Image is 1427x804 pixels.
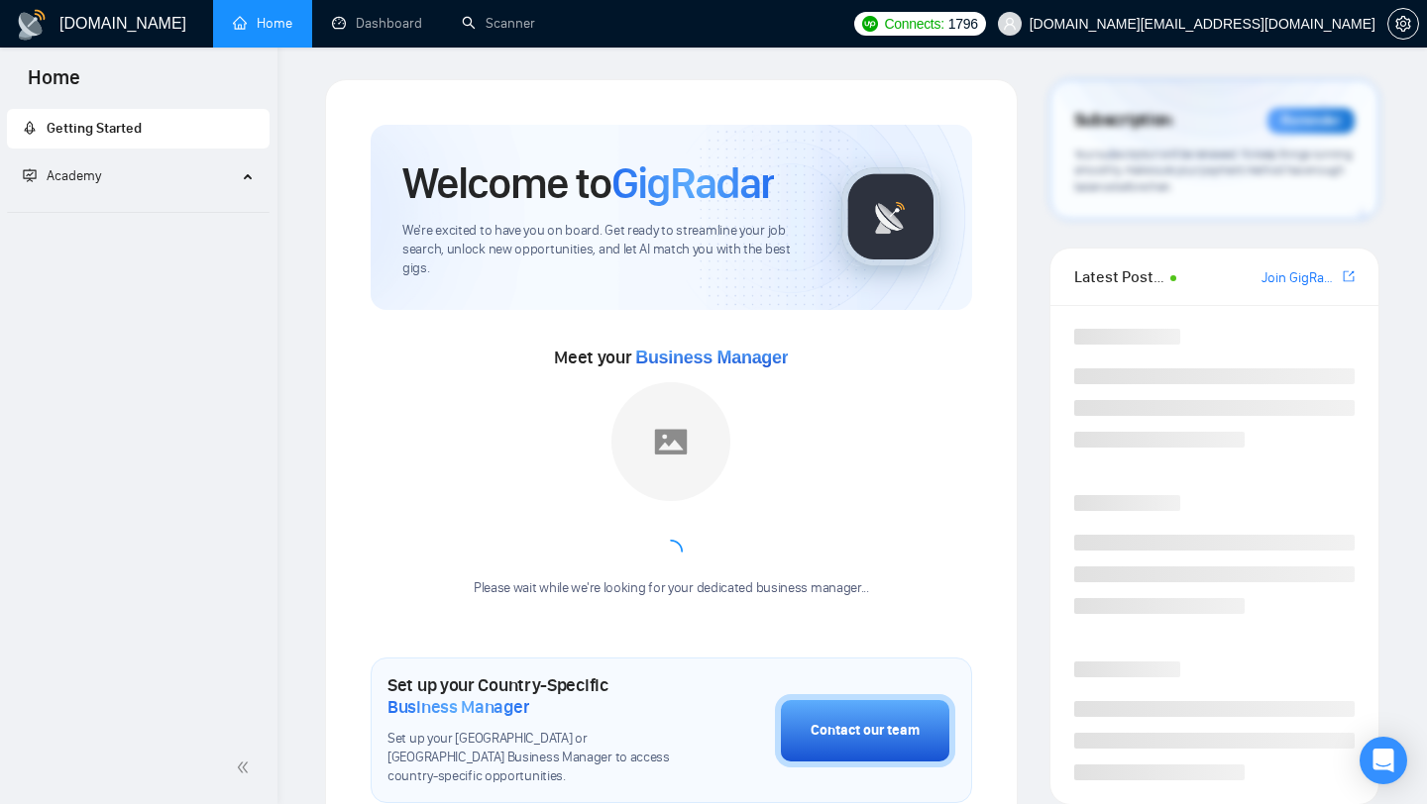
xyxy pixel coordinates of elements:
div: Open Intercom Messenger [1360,737,1407,784]
li: Getting Started [7,109,270,149]
li: Academy Homepage [7,204,270,217]
span: Set up your [GEOGRAPHIC_DATA] or [GEOGRAPHIC_DATA] Business Manager to access country-specific op... [387,730,676,786]
a: export [1343,267,1355,286]
img: placeholder.png [611,382,730,501]
span: 1796 [948,13,978,35]
a: dashboardDashboard [332,15,422,32]
button: Contact our team [775,694,955,767]
span: Home [12,63,96,105]
span: setting [1388,16,1418,32]
span: fund-projection-screen [23,168,37,182]
span: Business Manager [635,348,788,367]
div: Reminder [1267,108,1355,134]
button: setting [1387,8,1419,40]
span: Subscription [1074,104,1172,138]
div: Contact our team [811,720,920,742]
span: We're excited to have you on board. Get ready to streamline your job search, unlock new opportuni... [402,222,810,278]
img: upwork-logo.png [862,16,878,32]
span: Getting Started [47,120,142,137]
span: Meet your [554,347,788,368]
span: rocket [23,121,37,135]
a: setting [1387,16,1419,32]
span: Your subscription will be renewed. To keep things running smoothly, make sure your payment method... [1074,147,1353,194]
span: user [1003,17,1017,31]
img: logo [16,9,48,41]
div: Please wait while we're looking for your dedicated business manager... [462,579,881,598]
span: GigRadar [611,156,774,210]
a: Join GigRadar Slack Community [1262,267,1339,289]
span: double-left [236,757,256,777]
span: Business Manager [387,696,529,718]
a: searchScanner [462,15,535,32]
span: loading [659,540,683,563]
span: export [1343,268,1355,284]
a: homeHome [233,15,292,32]
h1: Welcome to [402,156,774,210]
span: Academy [47,167,101,184]
span: Latest Posts from the GigRadar Community [1074,264,1164,289]
span: Connects: [884,13,943,35]
img: gigradar-logo.png [841,167,940,266]
h1: Set up your Country-Specific [387,674,676,718]
span: Academy [23,167,101,184]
